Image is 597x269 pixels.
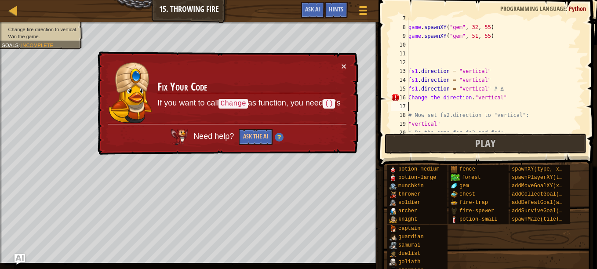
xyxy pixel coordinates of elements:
span: addDefeatGoal(amount) [512,200,578,206]
button: × [341,62,346,71]
div: 17 [391,102,408,111]
span: samurai [398,242,420,248]
span: fence [459,166,475,172]
div: 16 [391,93,408,102]
span: fire-spewer [459,208,494,214]
img: portrait.png [390,225,397,232]
button: Ask the AI [239,129,273,145]
span: Incomplete [21,42,53,48]
div: 10 [391,40,408,49]
img: portrait.png [390,191,397,198]
span: Hints [329,5,343,13]
button: Ask AI [15,254,25,265]
code: Change [218,99,248,109]
span: munchkin [398,183,424,189]
span: spawnMaze(tileType, seed) [512,216,591,222]
img: portrait.png [451,182,458,189]
img: trees_1.png [451,174,460,181]
span: Play [475,136,495,150]
li: Change fire direction to vertical. [1,26,77,33]
span: Goals [1,42,18,48]
img: portrait.png [390,174,397,181]
img: portrait.png [390,182,397,189]
span: forest [462,174,481,181]
img: portrait.png [390,242,397,249]
p: If you want to call as function, you need 's [157,98,340,109]
img: portrait.png [451,199,458,206]
img: portrait.png [390,250,397,257]
span: Ask AI [305,5,320,13]
img: portrait.png [390,166,397,173]
img: AI [171,129,188,145]
span: addSurviveGoal(seconds) [512,208,585,214]
div: 12 [391,58,408,67]
div: 11 [391,49,408,58]
span: thrower [398,191,420,197]
img: Hint [275,133,284,142]
img: portrait.png [451,166,458,173]
div: 8 [391,23,408,32]
div: 13 [391,67,408,76]
button: Play [385,134,586,154]
img: portrait.png [390,258,397,265]
span: spawnPlayerXY(type, x, y) [512,174,591,181]
img: portrait.png [390,207,397,214]
div: 20 [391,128,408,137]
div: 18 [391,111,408,120]
span: archer [398,208,417,214]
span: spawnXY(type, x, y) [512,166,572,172]
img: portrait.png [390,216,397,223]
span: knight [398,216,417,222]
span: Win the game. [8,33,40,39]
span: Programming language [500,4,566,13]
span: gem [459,183,469,189]
div: 15 [391,84,408,93]
span: Need help? [193,132,236,141]
span: addMoveGoalXY(x, y) [512,183,572,189]
code: () [323,99,335,109]
div: 9 [391,32,408,40]
div: 14 [391,76,408,84]
span: potion-small [459,216,497,222]
span: chest [459,191,475,197]
span: guardian [398,234,424,240]
span: potion-large [398,174,436,181]
img: portrait.png [451,207,458,214]
img: portrait.png [390,199,397,206]
img: portrait.png [390,233,397,240]
button: Show game menu [352,2,374,22]
span: addCollectGoal(amount) [512,191,581,197]
span: soldier [398,200,420,206]
li: Win the game. [1,33,77,40]
div: 19 [391,120,408,128]
span: potion-medium [398,166,440,172]
img: duck_pender.png [108,62,152,124]
span: fire-trap [459,200,488,206]
img: portrait.png [451,216,458,223]
span: goliath [398,259,420,265]
h3: Fix Your Code [157,81,340,93]
span: Python [569,4,586,13]
span: Change fire direction to vertical. [8,26,78,32]
span: captain [398,225,420,232]
span: : [566,4,569,13]
div: 7 [391,14,408,23]
span: duelist [398,251,420,257]
img: portrait.png [451,191,458,198]
span: : [18,42,21,48]
button: Ask AI [301,2,324,18]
